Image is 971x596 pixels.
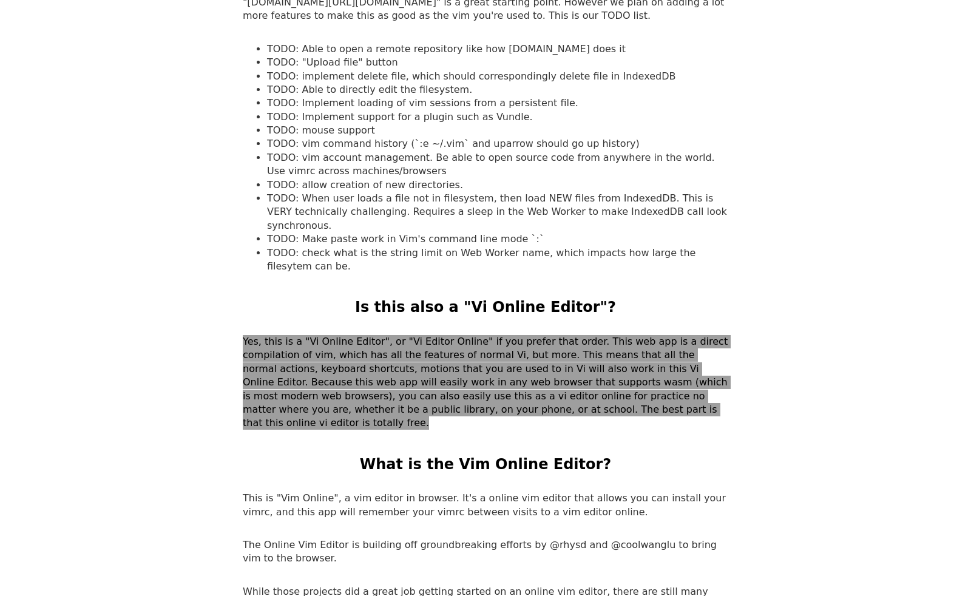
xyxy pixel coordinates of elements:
li: TODO: vim command history (`:e ~/.vim` and uparrow should go up history) [267,137,728,151]
li: TODO: Able to directly edit the filesystem. [267,83,728,97]
li: TODO: allow creation of new directories. [267,178,728,192]
li: TODO: mouse support [267,124,728,137]
li: TODO: implement delete file, which should correspondingly delete file in IndexedDB [267,70,728,83]
li: TODO: Make paste work in Vim's command line mode `:` [267,232,728,246]
li: TODO: vim account management. Be able to open source code from anywhere in the world. Use vimrc a... [267,151,728,178]
li: TODO: Implement support for a plugin such as Vundle. [267,110,728,124]
li: TODO: Able to open a remote repository like how [DOMAIN_NAME] does it [267,42,728,56]
h2: What is the Vim Online Editor? [360,455,612,475]
p: Yes, this is a "Vi Online Editor", or "Vi Editor Online" if you prefer that order. This web app i... [243,335,728,430]
li: TODO: "Upload file" button [267,56,728,69]
li: TODO: Implement loading of vim sessions from a persistent file. [267,97,728,110]
p: This is "Vim Online", a vim editor in browser. It's a online vim editor that allows you can insta... [243,492,728,519]
p: The Online Vim Editor is building off groundbreaking efforts by @rhysd and @coolwanglu to bring v... [243,538,728,566]
h2: Is this also a "Vi Online Editor"? [355,297,616,318]
li: TODO: check what is the string limit on Web Worker name, which impacts how large the filesytem ca... [267,246,728,274]
li: TODO: When user loads a file not in filesystem, then load NEW files from IndexedDB. This is VERY ... [267,192,728,232]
